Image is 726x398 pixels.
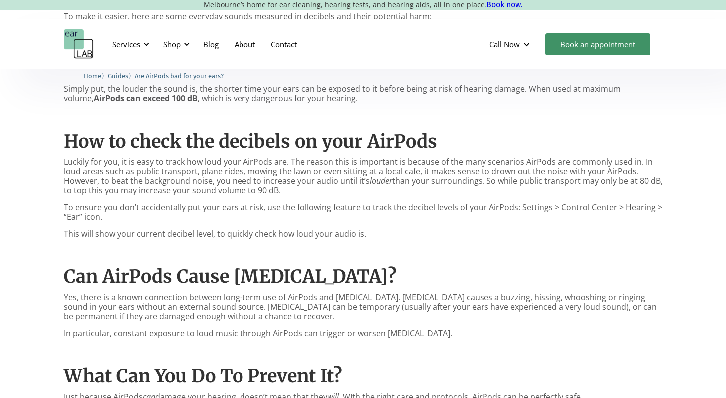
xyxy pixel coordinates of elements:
a: Home [84,71,101,80]
h2: How to check the decibels on your AirPods [64,131,663,152]
p: Simply put, the louder the sound is, the shorter time your ears can be exposed to it before being... [64,84,663,103]
li: 〉 [108,71,135,81]
div: Services [112,39,140,49]
a: home [64,29,94,59]
a: Guides [108,71,128,80]
a: About [227,30,263,59]
a: Book an appointment [545,33,650,55]
div: Call Now [482,29,540,59]
p: Yes, there is a known connection between long-term use of AirPods and [MEDICAL_DATA]. [MEDICAL_DA... [64,293,663,322]
li: 〉 [84,71,108,81]
p: ‍ [64,111,663,120]
em: louder [370,175,392,186]
p: ‍ [64,346,663,355]
p: This will show your current decibel level, to quickly check how loud your audio is. [64,229,663,239]
span: Guides [108,72,128,80]
p: To ensure you don’t accidentally put your ears at risk, use the following feature to track the de... [64,203,663,222]
strong: AirPods can exceed 100 dB [94,93,198,104]
p: In particular, constant exposure to loud music through AirPods can trigger or worsen [MEDICAL_DATA]. [64,329,663,338]
div: Shop [157,29,193,59]
p: ‍ [64,246,663,256]
div: Call Now [489,39,520,49]
span: Home [84,72,101,80]
p: To make it easier, here are some everyday sounds measured in decibels and their potential harm: [64,12,663,21]
p: Luckily for you, it is easy to track how loud your AirPods are. The reason this is important is b... [64,157,663,196]
a: Contact [263,30,305,59]
h2: What Can You Do To Prevent It? [64,365,663,387]
div: Services [106,29,152,59]
a: Blog [195,30,227,59]
h2: Can AirPods Cause [MEDICAL_DATA]? [64,266,663,287]
span: Are AirPods bad for your ears? [135,72,224,80]
div: Shop [163,39,181,49]
a: Are AirPods bad for your ears? [135,71,224,80]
